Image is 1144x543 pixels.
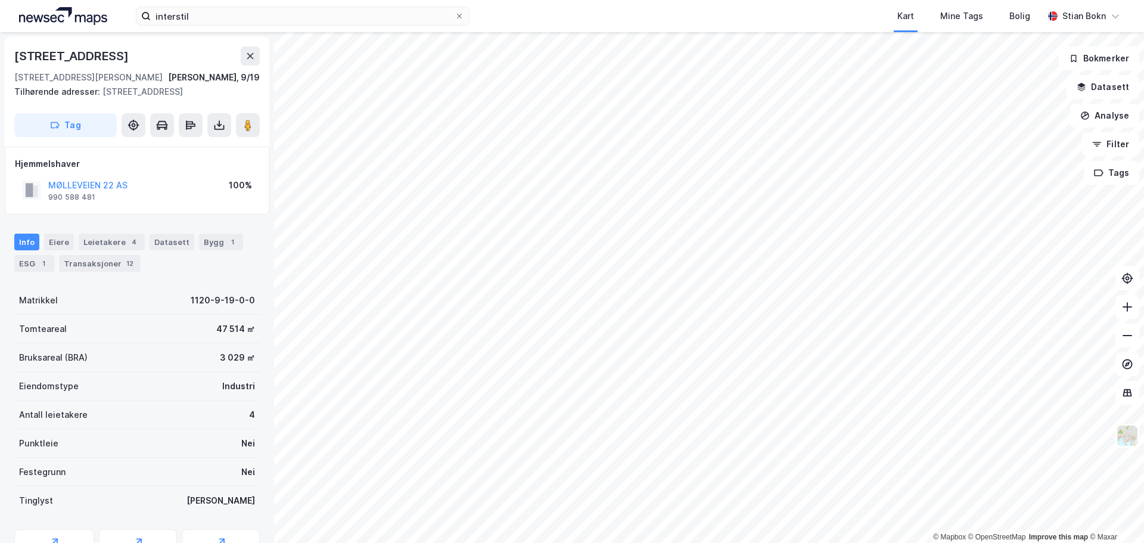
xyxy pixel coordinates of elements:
[19,436,58,451] div: Punktleie
[128,236,140,248] div: 4
[216,322,255,336] div: 47 514 ㎡
[199,234,243,250] div: Bygg
[897,9,914,23] div: Kart
[14,85,250,99] div: [STREET_ADDRESS]
[191,293,255,308] div: 1120-9-19-0-0
[940,9,983,23] div: Mine Tags
[48,193,95,202] div: 990 588 481
[19,494,53,508] div: Tinglyst
[59,255,141,272] div: Transaksjoner
[226,236,238,248] div: 1
[1009,9,1030,23] div: Bolig
[38,257,49,269] div: 1
[241,436,255,451] div: Nei
[150,234,194,250] div: Datasett
[14,86,102,97] span: Tilhørende adresser:
[124,257,136,269] div: 12
[14,46,131,66] div: [STREET_ADDRESS]
[14,255,54,272] div: ESG
[249,408,255,422] div: 4
[19,293,58,308] div: Matrikkel
[15,157,259,171] div: Hjemmelshaver
[1084,161,1139,185] button: Tags
[1062,9,1106,23] div: Stian Bokn
[1059,46,1139,70] button: Bokmerker
[1084,486,1144,543] div: Kontrollprogram for chat
[14,113,117,137] button: Tag
[14,70,163,85] div: [STREET_ADDRESS][PERSON_NAME]
[19,7,107,25] img: logo.a4113a55bc3d86da70a041830d287a7e.svg
[19,322,67,336] div: Tomteareal
[19,465,66,479] div: Festegrunn
[1029,533,1088,541] a: Improve this map
[1067,75,1139,99] button: Datasett
[44,234,74,250] div: Eiere
[1116,424,1139,447] img: Z
[241,465,255,479] div: Nei
[168,70,260,85] div: [PERSON_NAME], 9/19
[151,7,455,25] input: Søk på adresse, matrikkel, gårdeiere, leietakere eller personer
[1070,104,1139,128] button: Analyse
[968,533,1026,541] a: OpenStreetMap
[19,350,88,365] div: Bruksareal (BRA)
[19,379,79,393] div: Eiendomstype
[1082,132,1139,156] button: Filter
[222,379,255,393] div: Industri
[79,234,145,250] div: Leietakere
[220,350,255,365] div: 3 029 ㎡
[933,533,966,541] a: Mapbox
[14,234,39,250] div: Info
[1084,486,1144,543] iframe: Chat Widget
[19,408,88,422] div: Antall leietakere
[186,494,255,508] div: [PERSON_NAME]
[229,178,252,193] div: 100%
